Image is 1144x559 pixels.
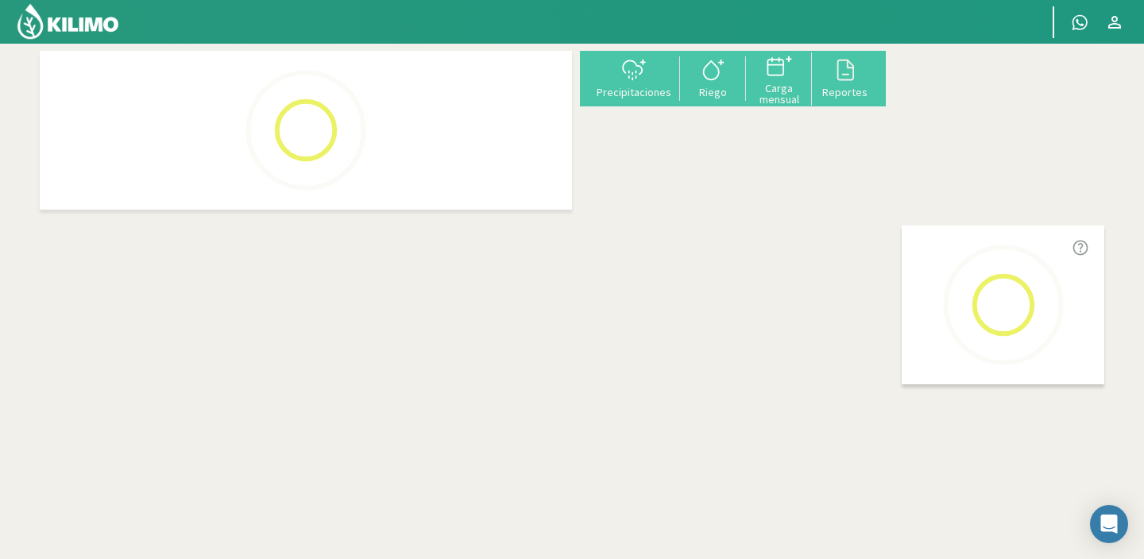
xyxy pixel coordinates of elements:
[751,83,807,105] div: Carga mensual
[680,56,746,98] button: Riego
[924,226,1083,384] img: Loading...
[593,87,675,98] div: Precipitaciones
[16,2,120,40] img: Kilimo
[226,51,385,210] img: Loading...
[817,87,873,98] div: Reportes
[685,87,741,98] div: Riego
[588,56,680,98] button: Precipitaciones
[812,56,878,98] button: Reportes
[746,52,812,106] button: Carga mensual
[1090,505,1128,543] div: Open Intercom Messenger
